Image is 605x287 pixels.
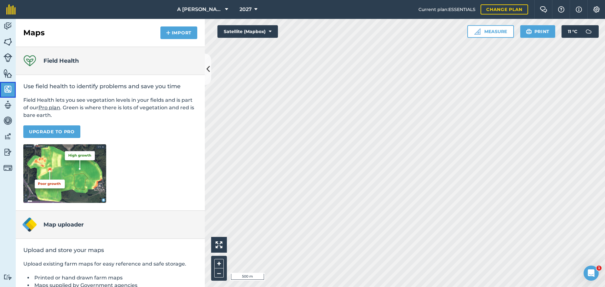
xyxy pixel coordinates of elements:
p: Upload existing farm maps for easy reference and safe storage. [23,260,197,268]
h2: Maps [23,28,45,38]
img: A cog icon [593,6,600,13]
h2: Use field health to identify problems and save you time [23,83,197,90]
p: Field Health lets you see vegetation levels in your fields and is part of our . Green is where th... [23,96,197,119]
h4: Map uploader [43,220,84,229]
img: svg+xml;base64,PD94bWwgdmVyc2lvbj0iMS4wIiBlbmNvZGluZz0idXRmLTgiPz4KPCEtLSBHZW5lcmF0b3I6IEFkb2JlIE... [3,53,12,62]
button: 11 °C [562,25,599,38]
button: Print [520,25,556,38]
button: Import [160,26,197,39]
img: svg+xml;base64,PHN2ZyB4bWxucz0iaHR0cDovL3d3dy53My5vcmcvMjAwMC9zdmciIHdpZHRoPSIxNCIgaGVpZ2h0PSIyNC... [166,29,170,37]
img: svg+xml;base64,PD94bWwgdmVyc2lvbj0iMS4wIiBlbmNvZGluZz0idXRmLTgiPz4KPCEtLSBHZW5lcmF0b3I6IEFkb2JlIE... [3,21,12,31]
img: Ruler icon [474,28,481,35]
img: Map uploader logo [22,217,37,232]
img: svg+xml;base64,PD94bWwgdmVyc2lvbj0iMS4wIiBlbmNvZGluZz0idXRmLTgiPz4KPCEtLSBHZW5lcmF0b3I6IEFkb2JlIE... [582,25,595,38]
a: Upgrade to Pro [23,125,80,138]
button: Measure [467,25,514,38]
img: svg+xml;base64,PD94bWwgdmVyc2lvbj0iMS4wIiBlbmNvZGluZz0idXRmLTgiPz4KPCEtLSBHZW5lcmF0b3I6IEFkb2JlIE... [3,116,12,125]
a: Pro plan [38,105,60,111]
img: A question mark icon [557,6,565,13]
img: svg+xml;base64,PD94bWwgdmVyc2lvbj0iMS4wIiBlbmNvZGluZz0idXRmLTgiPz4KPCEtLSBHZW5lcmF0b3I6IEFkb2JlIE... [3,164,12,172]
a: Change plan [481,4,528,14]
img: svg+xml;base64,PD94bWwgdmVyc2lvbj0iMS4wIiBlbmNvZGluZz0idXRmLTgiPz4KPCEtLSBHZW5lcmF0b3I6IEFkb2JlIE... [3,147,12,157]
img: svg+xml;base64,PD94bWwgdmVyc2lvbj0iMS4wIiBlbmNvZGluZz0idXRmLTgiPz4KPCEtLSBHZW5lcmF0b3I6IEFkb2JlIE... [3,274,12,280]
img: Four arrows, one pointing top left, one top right, one bottom right and the last bottom left [216,241,222,248]
img: svg+xml;base64,PD94bWwgdmVyc2lvbj0iMS4wIiBlbmNvZGluZz0idXRmLTgiPz4KPCEtLSBHZW5lcmF0b3I6IEFkb2JlIE... [3,132,12,141]
img: Two speech bubbles overlapping with the left bubble in the forefront [540,6,547,13]
button: + [214,259,224,268]
span: 2027 [239,6,252,13]
img: svg+xml;base64,PHN2ZyB4bWxucz0iaHR0cDovL3d3dy53My5vcmcvMjAwMC9zdmciIHdpZHRoPSIxNyIgaGVpZ2h0PSIxNy... [576,6,582,13]
img: fieldmargin Logo [6,4,16,14]
span: 11 ° C [568,25,577,38]
span: Current plan : ESSENTIALS [418,6,475,13]
img: svg+xml;base64,PHN2ZyB4bWxucz0iaHR0cDovL3d3dy53My5vcmcvMjAwMC9zdmciIHdpZHRoPSI1NiIgaGVpZ2h0PSI2MC... [3,69,12,78]
img: svg+xml;base64,PHN2ZyB4bWxucz0iaHR0cDovL3d3dy53My5vcmcvMjAwMC9zdmciIHdpZHRoPSI1NiIgaGVpZ2h0PSI2MC... [3,37,12,47]
li: Printed or hand drawn farm maps [33,274,197,282]
img: svg+xml;base64,PD94bWwgdmVyc2lvbj0iMS4wIiBlbmNvZGluZz0idXRmLTgiPz4KPCEtLSBHZW5lcmF0b3I6IEFkb2JlIE... [3,100,12,110]
h2: Upload and store your maps [23,246,197,254]
button: Satellite (Mapbox) [217,25,278,38]
img: svg+xml;base64,PHN2ZyB4bWxucz0iaHR0cDovL3d3dy53My5vcmcvMjAwMC9zdmciIHdpZHRoPSI1NiIgaGVpZ2h0PSI2MC... [3,84,12,94]
span: A [PERSON_NAME] & Partners [177,6,222,13]
iframe: Intercom live chat [584,266,599,281]
img: svg+xml;base64,PHN2ZyB4bWxucz0iaHR0cDovL3d3dy53My5vcmcvMjAwMC9zdmciIHdpZHRoPSIxOSIgaGVpZ2h0PSIyNC... [526,28,532,35]
span: 1 [596,266,602,271]
h4: Field Health [43,56,79,65]
button: – [214,268,224,278]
